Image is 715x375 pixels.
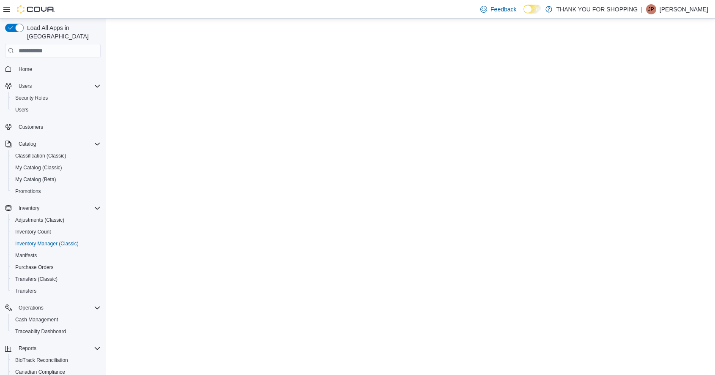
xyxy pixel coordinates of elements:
[8,174,104,185] button: My Catalog (Beta)
[19,83,32,90] span: Users
[15,81,35,91] button: Users
[15,63,101,74] span: Home
[15,288,36,294] span: Transfers
[15,139,101,149] span: Catalog
[19,124,43,130] span: Customers
[8,285,104,297] button: Transfers
[15,316,58,323] span: Cash Management
[15,228,51,235] span: Inventory Count
[8,185,104,197] button: Promotions
[8,238,104,250] button: Inventory Manager (Classic)
[2,121,104,133] button: Customers
[12,163,66,173] a: My Catalog (Classic)
[15,252,37,259] span: Manifests
[523,5,541,14] input: Dark Mode
[8,92,104,104] button: Security Roles
[12,315,61,325] a: Cash Management
[15,343,40,353] button: Reports
[15,357,68,364] span: BioTrack Reconciliation
[12,186,101,196] span: Promotions
[12,163,101,173] span: My Catalog (Classic)
[12,274,101,284] span: Transfers (Classic)
[15,81,101,91] span: Users
[8,150,104,162] button: Classification (Classic)
[12,227,55,237] a: Inventory Count
[15,122,47,132] a: Customers
[12,286,40,296] a: Transfers
[2,342,104,354] button: Reports
[19,205,39,212] span: Inventory
[2,80,104,92] button: Users
[12,262,57,272] a: Purchase Orders
[19,66,32,73] span: Home
[12,174,101,185] span: My Catalog (Beta)
[12,215,101,225] span: Adjustments (Classic)
[12,186,44,196] a: Promotions
[12,239,101,249] span: Inventory Manager (Classic)
[8,104,104,116] button: Users
[19,304,44,311] span: Operations
[490,5,516,14] span: Feedback
[19,345,36,352] span: Reports
[8,261,104,273] button: Purchase Orders
[646,4,656,14] div: Joe Pepe
[15,203,43,213] button: Inventory
[641,4,643,14] p: |
[8,214,104,226] button: Adjustments (Classic)
[12,151,101,161] span: Classification (Classic)
[12,355,101,365] span: BioTrack Reconciliation
[15,122,101,132] span: Customers
[8,162,104,174] button: My Catalog (Classic)
[15,217,64,223] span: Adjustments (Classic)
[15,188,41,195] span: Promotions
[12,151,70,161] a: Classification (Classic)
[12,262,101,272] span: Purchase Orders
[15,264,54,271] span: Purchase Orders
[2,62,104,75] button: Home
[648,4,654,14] span: JP
[24,24,101,41] span: Load All Apps in [GEOGRAPHIC_DATA]
[12,105,32,115] a: Users
[8,314,104,326] button: Cash Management
[15,303,101,313] span: Operations
[15,276,58,283] span: Transfers (Classic)
[15,139,39,149] button: Catalog
[15,303,47,313] button: Operations
[15,240,79,247] span: Inventory Manager (Classic)
[8,326,104,337] button: Traceabilty Dashboard
[15,106,28,113] span: Users
[17,5,55,14] img: Cova
[12,174,60,185] a: My Catalog (Beta)
[2,202,104,214] button: Inventory
[12,250,40,261] a: Manifests
[15,164,62,171] span: My Catalog (Classic)
[8,250,104,261] button: Manifests
[12,227,101,237] span: Inventory Count
[12,315,101,325] span: Cash Management
[12,274,61,284] a: Transfers (Classic)
[477,1,520,18] a: Feedback
[15,328,66,335] span: Traceabilty Dashboard
[15,152,66,159] span: Classification (Classic)
[12,286,101,296] span: Transfers
[15,176,56,183] span: My Catalog (Beta)
[2,302,104,314] button: Operations
[556,4,638,14] p: THANK YOU FOR SHOPPING
[15,95,48,101] span: Security Roles
[8,226,104,238] button: Inventory Count
[12,239,82,249] a: Inventory Manager (Classic)
[8,354,104,366] button: BioTrack Reconciliation
[12,355,71,365] a: BioTrack Reconciliation
[15,203,101,213] span: Inventory
[12,93,101,103] span: Security Roles
[15,64,36,74] a: Home
[12,105,101,115] span: Users
[12,326,101,337] span: Traceabilty Dashboard
[12,93,51,103] a: Security Roles
[660,4,708,14] p: [PERSON_NAME]
[12,250,101,261] span: Manifests
[19,141,36,147] span: Catalog
[15,343,101,353] span: Reports
[12,215,68,225] a: Adjustments (Classic)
